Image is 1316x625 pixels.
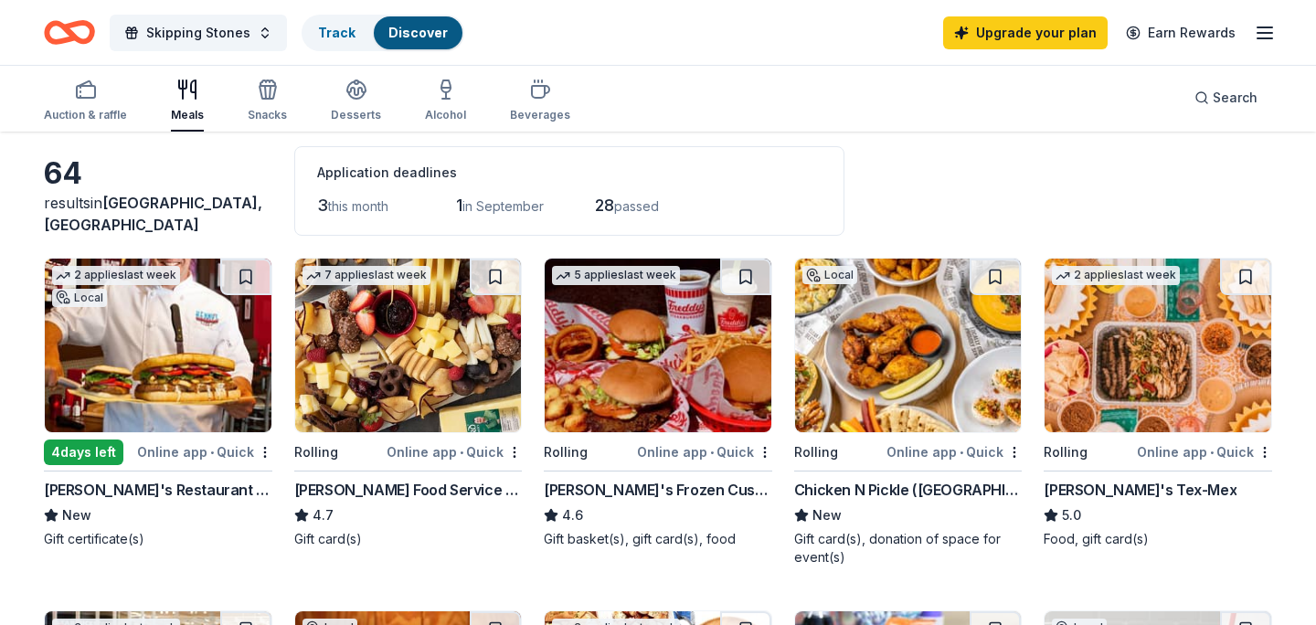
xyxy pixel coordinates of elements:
div: Gift basket(s), gift card(s), food [544,530,772,548]
button: Meals [171,71,204,132]
span: • [710,445,714,460]
span: New [62,504,91,526]
span: [GEOGRAPHIC_DATA], [GEOGRAPHIC_DATA] [44,194,262,234]
span: 28 [595,196,614,215]
span: 3 [317,196,328,215]
span: New [812,504,842,526]
span: Search [1213,87,1258,109]
div: Alcohol [425,108,466,122]
div: Auction & raffle [44,108,127,122]
span: in [44,194,262,234]
div: Desserts [331,108,381,122]
span: 4.6 [562,504,583,526]
div: Local [52,289,107,307]
div: Rolling [544,441,588,463]
div: Online app Quick [886,440,1022,463]
a: Image for Chuy's Tex-Mex2 applieslast weekRollingOnline app•Quick[PERSON_NAME]'s Tex-Mex5.0Food, ... [1044,258,1272,548]
div: Online app Quick [637,440,772,463]
div: 5 applies last week [552,266,680,285]
button: Alcohol [425,71,466,132]
button: Beverages [510,71,570,132]
div: Snacks [248,108,287,122]
div: Gift card(s), donation of space for event(s) [794,530,1023,567]
div: Food, gift card(s) [1044,530,1272,548]
button: Skipping Stones [110,15,287,51]
div: [PERSON_NAME]'s Restaurant Group [44,479,272,501]
div: Chicken N Pickle ([GEOGRAPHIC_DATA]) [794,479,1023,501]
img: Image for Gordon Food Service Store [295,259,522,432]
img: Image for Freddy's Frozen Custard & Steakburgers [545,259,771,432]
div: Online app Quick [1137,440,1272,463]
span: • [960,445,963,460]
div: 64 [44,155,272,192]
a: Image for Kenny's Restaurant Group2 applieslast weekLocal4days leftOnline app•Quick[PERSON_NAME]'... [44,258,272,548]
a: Image for Chicken N Pickle (Grand Prairie)LocalRollingOnline app•QuickChicken N Pickle ([GEOGRAPH... [794,258,1023,567]
div: 2 applies last week [52,266,180,285]
span: Skipping Stones [146,22,250,44]
div: 4 days left [44,440,123,465]
a: Track [318,25,356,40]
a: Image for Gordon Food Service Store7 applieslast weekRollingOnline app•Quick[PERSON_NAME] Food Se... [294,258,523,548]
span: this month [328,198,388,214]
span: • [460,445,463,460]
button: Desserts [331,71,381,132]
img: Image for Chuy's Tex-Mex [1045,259,1271,432]
span: 1 [456,196,462,215]
div: Rolling [294,441,338,463]
a: Image for Freddy's Frozen Custard & Steakburgers5 applieslast weekRollingOnline app•Quick[PERSON_... [544,258,772,548]
span: • [1210,445,1214,460]
span: 5.0 [1062,504,1081,526]
div: [PERSON_NAME] Food Service Store [294,479,523,501]
a: Home [44,11,95,54]
div: Application deadlines [317,162,822,184]
img: Image for Kenny's Restaurant Group [45,259,271,432]
div: 7 applies last week [302,266,430,285]
div: Gift certificate(s) [44,530,272,548]
button: Auction & raffle [44,71,127,132]
div: Beverages [510,108,570,122]
button: TrackDiscover [302,15,464,51]
div: Gift card(s) [294,530,523,548]
div: Local [802,266,857,284]
button: Snacks [248,71,287,132]
div: Rolling [794,441,838,463]
span: 4.7 [313,504,334,526]
span: passed [614,198,659,214]
div: Rolling [1044,441,1088,463]
span: • [210,445,214,460]
div: Online app Quick [137,440,272,463]
div: Online app Quick [387,440,522,463]
a: Earn Rewards [1115,16,1247,49]
span: in September [462,198,544,214]
a: Discover [388,25,448,40]
img: Image for Chicken N Pickle (Grand Prairie) [795,259,1022,432]
div: Meals [171,108,204,122]
div: results [44,192,272,236]
div: [PERSON_NAME]'s Tex-Mex [1044,479,1236,501]
button: Search [1180,79,1272,116]
div: [PERSON_NAME]'s Frozen Custard & Steakburgers [544,479,772,501]
div: 2 applies last week [1052,266,1180,285]
a: Upgrade your plan [943,16,1108,49]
